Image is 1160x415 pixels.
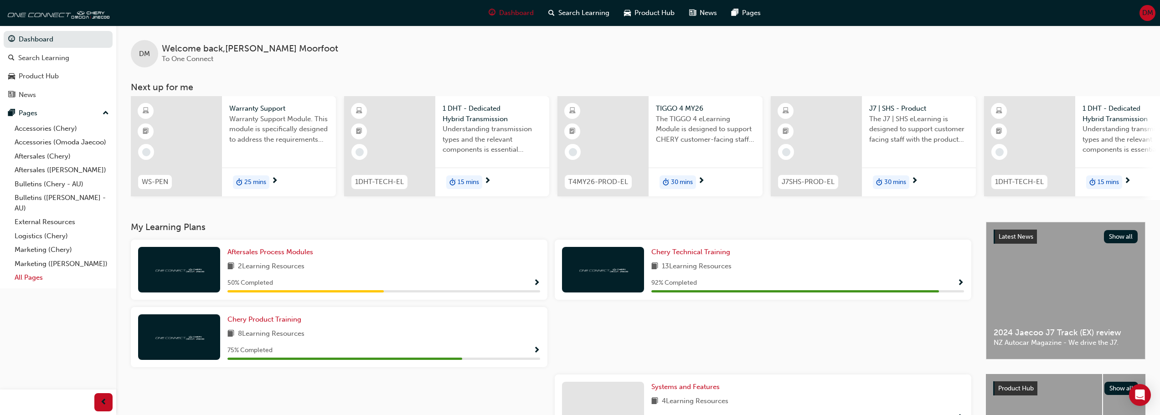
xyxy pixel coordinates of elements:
[651,383,720,391] span: Systems and Features
[162,55,213,63] span: To One Connect
[8,36,15,44] span: guage-icon
[1089,176,1096,188] span: duration-icon
[236,176,242,188] span: duration-icon
[229,114,329,145] span: Warranty Support Module. This module is specifically designed to address the requirements and pro...
[227,328,234,340] span: book-icon
[724,4,768,22] a: pages-iconPages
[4,68,113,85] a: Product Hub
[11,135,113,149] a: Accessories (Omoda Jaecoo)
[443,103,542,124] span: 1 DHT - Dedicated Hybrid Transmission
[4,87,113,103] a: News
[651,396,658,407] span: book-icon
[569,105,576,117] span: learningResourceType_ELEARNING-icon
[569,148,577,156] span: learningRecordVerb_NONE-icon
[994,338,1138,348] span: NZ Autocar Magazine - We drive the J7.
[698,177,705,185] span: next-icon
[11,149,113,164] a: Aftersales (Chery)
[1142,8,1153,18] span: DM
[227,314,305,325] a: Chery Product Training
[1124,177,1131,185] span: next-icon
[994,230,1138,244] a: Latest NewsShow all
[162,44,338,54] span: Welcome back , [PERSON_NAME] Moorfoot
[227,248,313,256] span: Aftersales Process Modules
[116,82,1160,92] h3: Next up for me
[700,8,717,18] span: News
[994,328,1138,338] span: 2024 Jaecoo J7 Track (EX) review
[651,247,734,257] a: Chery Technical Training
[911,177,918,185] span: next-icon
[682,4,724,22] a: news-iconNews
[656,114,755,145] span: The TIGGO 4 eLearning Module is designed to support CHERY customer-facing staff with the product ...
[8,54,15,62] span: search-icon
[355,177,404,187] span: 1DHT-TECH-EL
[4,105,113,122] button: Pages
[489,7,495,19] span: guage-icon
[11,163,113,177] a: Aftersales ([PERSON_NAME])
[11,122,113,136] a: Accessories (Chery)
[344,96,549,196] a: 1DHT-TECH-EL1 DHT - Dedicated Hybrid TransmissionUnderstanding transmission types and the relevan...
[533,347,540,355] span: Show Progress
[662,261,732,272] span: 13 Learning Resources
[227,278,273,288] span: 50 % Completed
[869,103,969,114] span: J7 | SHS - Product
[143,105,149,117] span: learningResourceType_ELEARNING-icon
[783,126,789,138] span: booktick-icon
[8,72,15,81] span: car-icon
[569,126,576,138] span: booktick-icon
[8,91,15,99] span: news-icon
[541,4,617,22] a: search-iconSearch Learning
[11,177,113,191] a: Bulletins (Chery - AU)
[131,222,971,232] h3: My Learning Plans
[11,243,113,257] a: Marketing (Chery)
[558,8,609,18] span: Search Learning
[103,108,109,119] span: up-icon
[484,177,491,185] span: next-icon
[634,8,675,18] span: Product Hub
[656,103,755,114] span: TIGGO 4 MY26
[11,215,113,229] a: External Resources
[578,265,628,274] img: oneconnect
[732,7,738,19] span: pages-icon
[568,177,628,187] span: T4MY26-PROD-EL
[100,397,107,408] span: prev-icon
[227,261,234,272] span: book-icon
[957,279,964,287] span: Show Progress
[651,248,730,256] span: Chery Technical Training
[624,7,631,19] span: car-icon
[783,105,789,117] span: learningResourceType_ELEARNING-icon
[782,148,790,156] span: learningRecordVerb_NONE-icon
[651,261,658,272] span: book-icon
[227,315,301,323] span: Chery Product Training
[139,49,150,59] span: DM
[671,177,693,188] span: 30 mins
[993,381,1138,396] a: Product HubShow all
[1129,384,1151,406] div: Open Intercom Messenger
[1104,230,1138,243] button: Show all
[999,233,1033,241] span: Latest News
[957,277,964,289] button: Show Progress
[4,50,113,67] a: Search Learning
[771,96,976,196] a: J7SHS-PROD-ELJ7 | SHS - ProductThe J7 | SHS eLearning is designed to support customer facing staf...
[8,109,15,118] span: pages-icon
[458,177,479,188] span: 15 mins
[533,345,540,356] button: Show Progress
[11,271,113,285] a: All Pages
[995,148,1004,156] span: learningRecordVerb_NONE-icon
[449,176,456,188] span: duration-icon
[244,177,266,188] span: 25 mins
[651,278,697,288] span: 92 % Completed
[995,177,1044,187] span: 1DHT-TECH-EL
[876,176,882,188] span: duration-icon
[996,126,1002,138] span: booktick-icon
[356,105,362,117] span: learningResourceType_ELEARNING-icon
[1104,382,1139,395] button: Show all
[782,177,835,187] span: J7SHS-PROD-EL
[271,177,278,185] span: next-icon
[11,257,113,271] a: Marketing ([PERSON_NAME])
[11,229,113,243] a: Logistics (Chery)
[663,176,669,188] span: duration-icon
[1139,5,1155,21] button: DM
[18,53,69,63] div: Search Learning
[548,7,555,19] span: search-icon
